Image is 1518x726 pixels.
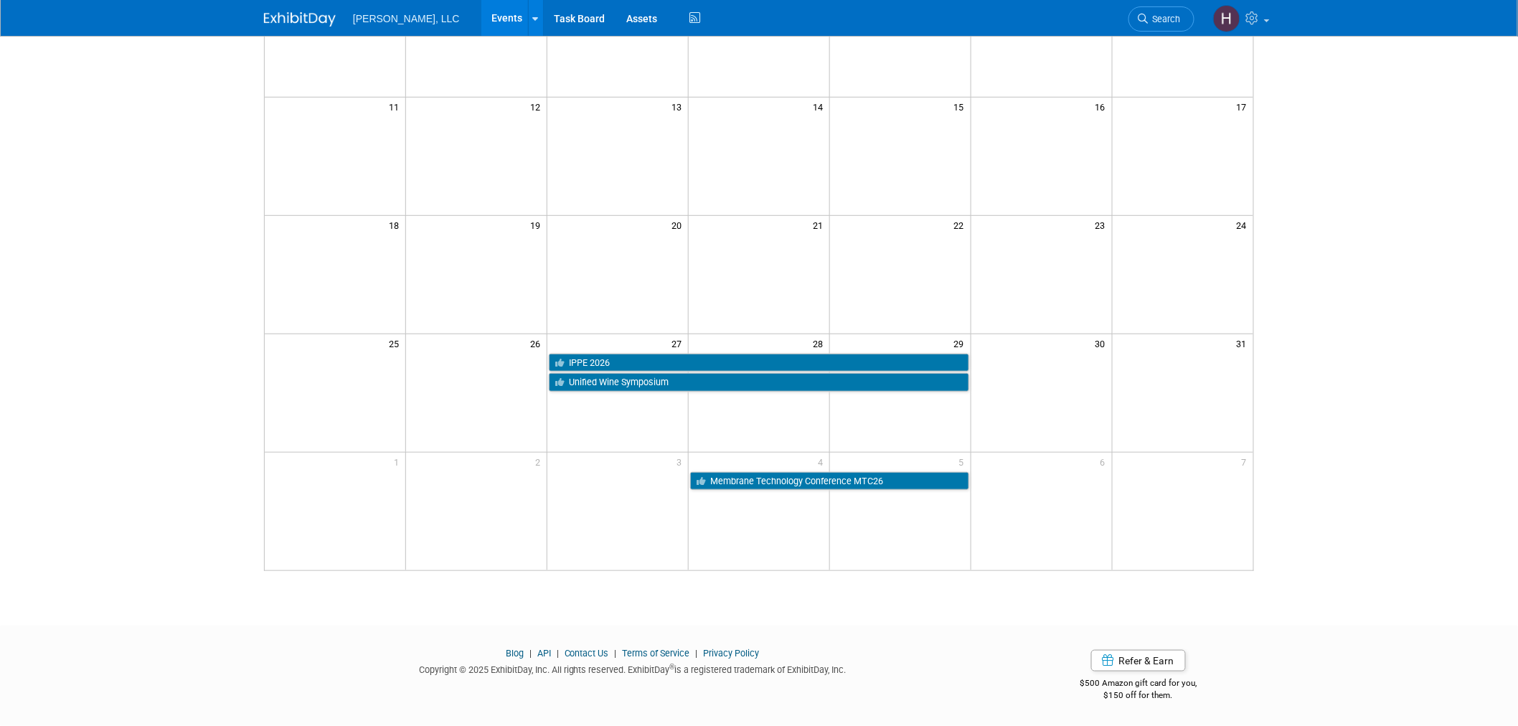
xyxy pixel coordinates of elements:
span: 26 [529,334,547,352]
span: 20 [670,216,688,234]
a: Privacy Policy [704,648,760,659]
sup: ® [670,663,675,671]
span: 21 [811,216,829,234]
span: 12 [529,98,547,115]
a: API [537,648,551,659]
a: Blog [506,648,524,659]
span: 4 [816,453,829,471]
a: Contact Us [565,648,609,659]
span: 13 [670,98,688,115]
span: 18 [387,216,405,234]
span: 25 [387,334,405,352]
span: 31 [1235,334,1253,352]
span: 6 [1099,453,1112,471]
span: 19 [529,216,547,234]
span: 24 [1235,216,1253,234]
div: $150 off for them. [1023,689,1255,702]
a: Membrane Technology Conference MTC26 [690,472,969,491]
span: | [553,648,562,659]
span: 14 [811,98,829,115]
span: 11 [387,98,405,115]
span: | [526,648,535,659]
img: ExhibitDay [264,12,336,27]
span: Search [1148,14,1181,24]
span: | [611,648,621,659]
span: 27 [670,334,688,352]
span: | [692,648,702,659]
div: Copyright © 2025 ExhibitDay, Inc. All rights reserved. ExhibitDay is a registered trademark of Ex... [264,660,1001,676]
span: 30 [1094,334,1112,352]
span: 5 [958,453,971,471]
a: IPPE 2026 [549,354,969,372]
div: $500 Amazon gift card for you, [1023,668,1255,701]
span: 22 [953,216,971,234]
img: Hannah Mulholland [1213,5,1240,32]
span: 29 [953,334,971,352]
span: 17 [1235,98,1253,115]
span: 3 [675,453,688,471]
span: 28 [811,334,829,352]
span: 15 [953,98,971,115]
span: 16 [1094,98,1112,115]
a: Search [1128,6,1194,32]
span: 1 [392,453,405,471]
span: 23 [1094,216,1112,234]
a: Refer & Earn [1091,650,1186,671]
span: [PERSON_NAME], LLC [353,13,460,24]
span: 7 [1240,453,1253,471]
a: Terms of Service [623,648,690,659]
span: 2 [534,453,547,471]
a: Unified Wine Symposium [549,373,969,392]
